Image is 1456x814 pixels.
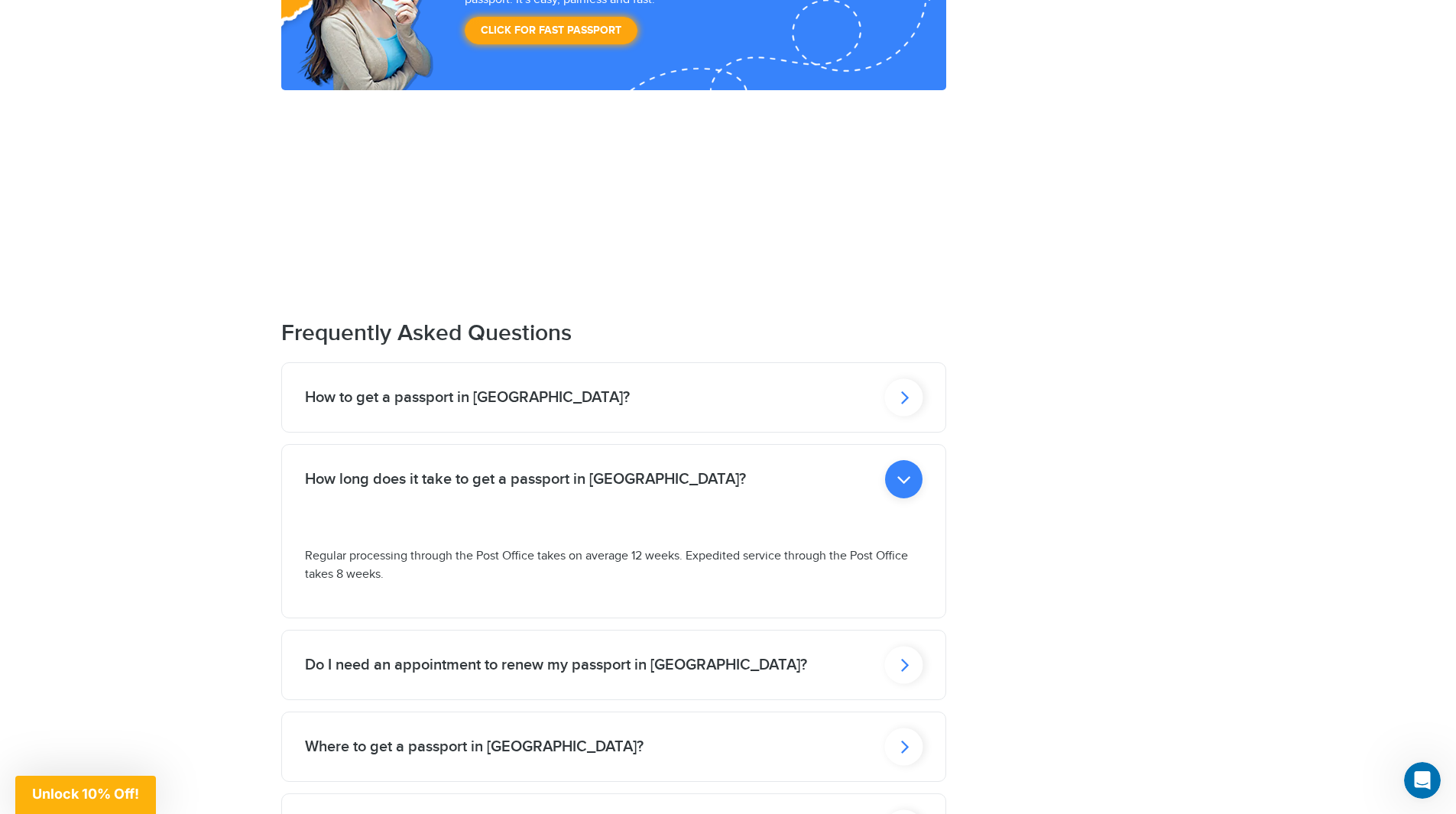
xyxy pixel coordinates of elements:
[281,319,946,347] h2: Frequently Asked Questions
[1404,762,1441,799] iframe: Intercom live chat
[15,776,156,814] div: Unlock 10% Off!
[305,547,923,584] p: Regular processing through the Post Office takes on average 12 weeks. Expedited service through t...
[305,388,630,407] h2: How to get a passport in [GEOGRAPHIC_DATA]?
[305,656,807,674] h2: Do I need an appointment to renew my passport in [GEOGRAPHIC_DATA]?
[305,470,746,488] h2: How long does it take to get a passport in [GEOGRAPHIC_DATA]?
[32,786,139,802] span: Unlock 10% Off!
[305,738,644,756] h2: Where to get a passport in [GEOGRAPHIC_DATA]?
[281,90,946,274] iframe: Customer reviews powered by Trustpilot
[465,17,637,44] a: Click for Fast Passport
